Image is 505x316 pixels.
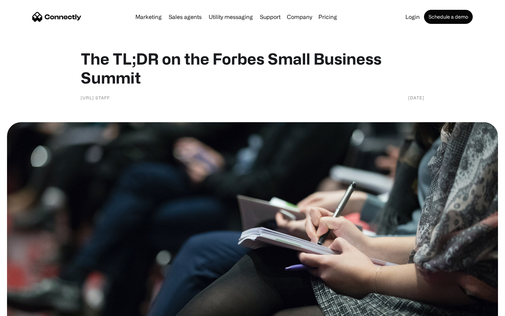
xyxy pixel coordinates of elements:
[287,12,312,22] div: Company
[206,14,256,20] a: Utility messaging
[14,304,42,314] ul: Language list
[403,14,423,20] a: Login
[7,304,42,314] aside: Language selected: English
[408,94,424,101] div: [DATE]
[257,14,283,20] a: Support
[316,14,340,20] a: Pricing
[166,14,204,20] a: Sales agents
[81,94,110,101] div: [URL] Staff
[81,49,424,87] h1: The TL;DR on the Forbes Small Business Summit
[133,14,164,20] a: Marketing
[424,10,473,24] a: Schedule a demo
